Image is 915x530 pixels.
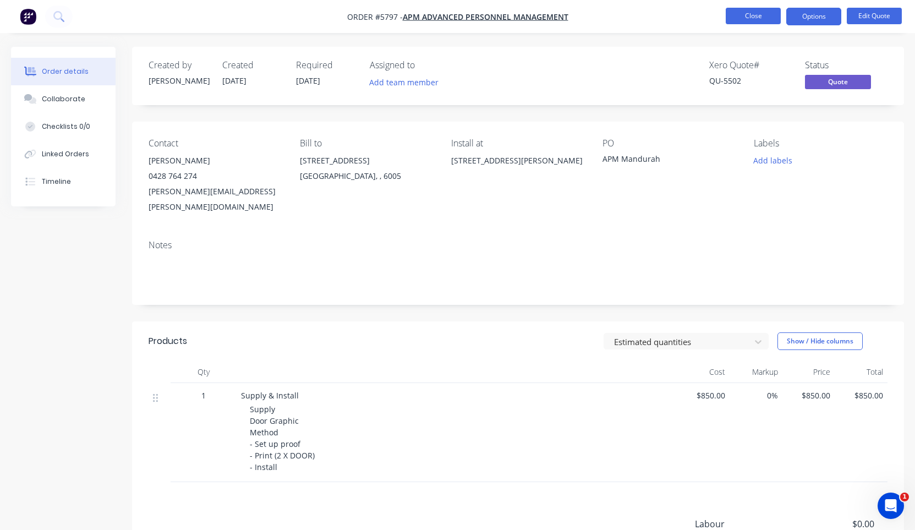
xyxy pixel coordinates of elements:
button: Add team member [364,75,445,90]
div: [PERSON_NAME] [149,75,209,86]
div: Markup [730,361,782,383]
div: Cost [677,361,730,383]
div: [STREET_ADDRESS][PERSON_NAME] [451,153,585,168]
div: Xero Quote # [709,60,792,70]
iframe: Intercom live chat [878,493,904,519]
div: Labels [754,138,887,149]
button: Show / Hide columns [777,332,863,350]
div: Required [296,60,357,70]
button: Timeline [11,168,116,195]
button: Add labels [748,153,798,168]
div: 0428 764 274 [149,168,282,184]
span: 1 [201,390,206,401]
div: [PERSON_NAME] [149,153,282,168]
div: Bill to [300,138,434,149]
div: Qty [171,361,237,383]
div: [PERSON_NAME][EMAIL_ADDRESS][PERSON_NAME][DOMAIN_NAME] [149,184,282,215]
div: Timeline [42,177,71,187]
div: Install at [451,138,585,149]
div: Created by [149,60,209,70]
span: Supply & Install [241,390,299,401]
div: Notes [149,240,887,250]
button: Order details [11,58,116,85]
div: Assigned to [370,60,480,70]
span: Supply Door Graphic Method - Set up proof - Print (2 X DOOR) - Install [250,404,315,472]
button: Checklists 0/0 [11,113,116,140]
div: Status [805,60,887,70]
span: Order #5797 - [347,12,403,22]
span: $850.00 [839,390,883,401]
div: Contact [149,138,282,149]
div: [GEOGRAPHIC_DATA], , 6005 [300,168,434,184]
button: Add team member [370,75,445,90]
button: Edit Quote [847,8,902,24]
button: Linked Orders [11,140,116,168]
span: 1 [900,493,909,501]
div: QU-5502 [709,75,792,86]
button: Close [726,8,781,24]
span: [DATE] [296,75,320,86]
img: Factory [20,8,36,25]
button: Options [786,8,841,25]
div: Order details [42,67,89,77]
span: Quote [805,75,871,89]
div: APM Mandurah [602,153,736,168]
div: Checklists 0/0 [42,122,90,132]
span: $850.00 [787,390,831,401]
div: [STREET_ADDRESS] [300,153,434,168]
div: [STREET_ADDRESS][GEOGRAPHIC_DATA], , 6005 [300,153,434,188]
span: [DATE] [222,75,246,86]
div: Linked Orders [42,149,89,159]
div: Products [149,335,187,348]
span: 0% [734,390,778,401]
div: Total [835,361,887,383]
div: [PERSON_NAME]0428 764 274[PERSON_NAME][EMAIL_ADDRESS][PERSON_NAME][DOMAIN_NAME] [149,153,282,215]
span: $850.00 [681,390,725,401]
div: [STREET_ADDRESS][PERSON_NAME] [451,153,585,188]
div: Price [782,361,835,383]
button: Collaborate [11,85,116,113]
div: Created [222,60,283,70]
div: PO [602,138,736,149]
a: APM Advanced Personnel Management [403,12,568,22]
div: Collaborate [42,94,85,104]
